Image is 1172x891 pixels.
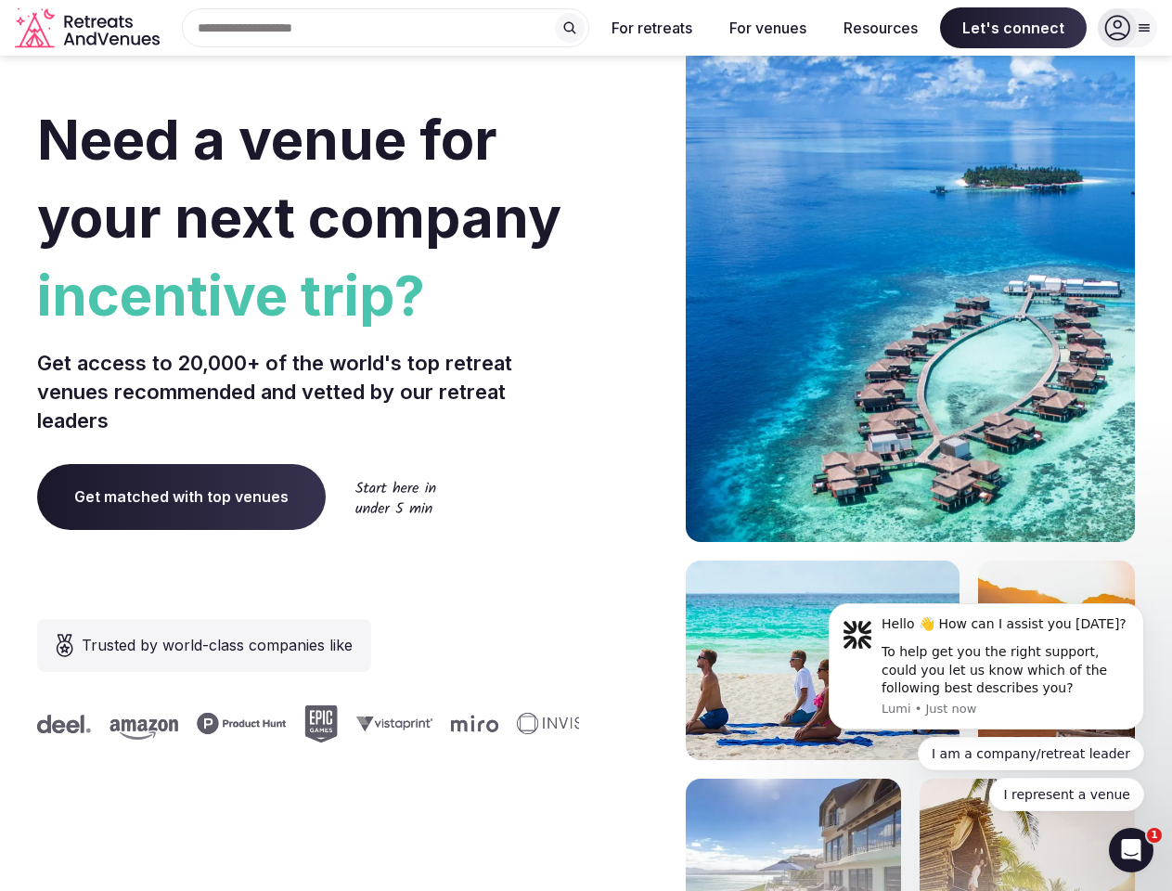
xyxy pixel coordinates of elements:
svg: Epic Games company logo [302,705,335,742]
svg: Miro company logo [448,715,496,732]
svg: Vistaprint company logo [354,716,430,731]
img: yoga on tropical beach [686,561,959,760]
span: Need a venue for your next company [37,106,561,251]
p: Get access to 20,000+ of the world's top retreat venues recommended and vetted by our retreat lea... [37,349,579,434]
a: Visit the homepage [15,7,163,49]
svg: Retreats and Venues company logo [15,7,163,49]
span: Trusted by world-class companies like [82,634,353,656]
img: Start here in under 5 min [355,481,436,513]
svg: Deel company logo [34,715,88,733]
svg: Invisible company logo [514,713,616,735]
button: For venues [715,7,821,48]
iframe: Intercom live chat [1109,828,1153,872]
button: Resources [829,7,933,48]
span: incentive trip? [37,256,579,334]
span: Let's connect [940,7,1087,48]
span: 1 [1147,828,1162,843]
a: Get matched with top venues [37,464,326,529]
button: For retreats [597,7,707,48]
iframe: Intercom notifications message [801,501,1172,841]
